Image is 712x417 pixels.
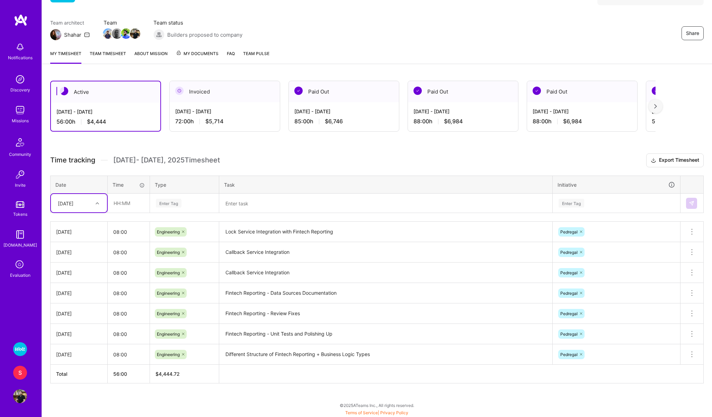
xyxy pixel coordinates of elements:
[220,222,552,241] textarea: Lock Service Integration with Fintech Reporting
[108,194,149,212] input: HH:MM
[243,51,269,56] span: Team Pulse
[220,304,552,323] textarea: Fintech Reporting - Review Fixes
[108,223,150,241] input: HH:MM
[10,272,30,279] div: Evaluation
[176,50,219,57] span: My Documents
[8,54,33,61] div: Notifications
[10,86,30,94] div: Discovery
[60,87,68,95] img: Active
[533,108,632,115] div: [DATE] - [DATE]
[686,30,699,37] span: Share
[294,108,393,115] div: [DATE] - [DATE]
[104,19,140,26] span: Team
[113,156,220,165] span: [DATE] - [DATE] , 2025 Timesheet
[56,228,102,236] div: [DATE]
[345,410,378,415] a: Terms of Service
[167,31,242,38] span: Builders proposed to company
[560,229,578,234] span: Pedregal
[294,87,303,95] img: Paid Out
[50,50,81,64] a: My timesheet
[87,118,106,125] span: $4,444
[11,342,29,356] a: Wolt - Fintech: Payments Expansion Team
[134,50,168,64] a: About Mission
[220,325,552,344] textarea: Fintech Reporting - Unit Tests and Polishing Up
[56,269,102,276] div: [DATE]
[153,19,242,26] span: Team status
[205,118,223,125] span: $5,714
[96,202,99,205] i: icon Chevron
[220,263,552,282] textarea: Callback Service Integration
[444,118,463,125] span: $6,984
[108,325,150,343] input: HH:MM
[14,258,27,272] i: icon SelectionTeam
[13,366,27,380] div: S
[13,40,27,54] img: bell
[157,250,180,255] span: Engineering
[56,118,155,125] div: 56:00 h
[559,198,584,208] div: Enter Tag
[131,28,140,39] a: Team Member Avatar
[56,290,102,297] div: [DATE]
[108,243,150,261] input: HH:MM
[113,181,145,188] div: Time
[13,72,27,86] img: discovery
[108,264,150,282] input: HH:MM
[560,291,578,296] span: Pedregal
[380,410,408,415] a: Privacy Policy
[13,228,27,241] img: guide book
[50,29,61,40] img: Team Architect
[533,87,541,95] img: Paid Out
[153,29,164,40] img: Builders proposed to company
[175,87,184,95] img: Invoiced
[157,331,180,337] span: Engineering
[56,330,102,338] div: [DATE]
[3,241,37,249] div: [DOMAIN_NAME]
[413,108,513,115] div: [DATE] - [DATE]
[654,104,657,109] img: right
[56,351,102,358] div: [DATE]
[294,118,393,125] div: 85:00 h
[122,28,131,39] a: Team Member Avatar
[219,176,553,194] th: Task
[325,118,343,125] span: $6,746
[108,284,150,302] input: HH:MM
[651,157,656,164] i: icon Download
[16,201,24,208] img: tokens
[243,50,269,64] a: Team Pulse
[103,28,113,39] img: Team Member Avatar
[682,26,704,40] button: Share
[155,371,180,377] span: $ 4,444.72
[345,410,408,415] span: |
[12,134,28,151] img: Community
[227,50,235,64] a: FAQ
[157,291,180,296] span: Engineering
[170,81,280,102] div: Invoiced
[58,199,73,207] div: [DATE]
[13,103,27,117] img: teamwork
[13,342,27,356] img: Wolt - Fintech: Payments Expansion Team
[413,87,422,95] img: Paid Out
[560,352,578,357] span: Pedregal
[121,28,131,39] img: Team Member Avatar
[220,243,552,262] textarea: Callback Service Integration
[56,249,102,256] div: [DATE]
[563,118,582,125] span: $6,984
[11,389,29,403] a: User Avatar
[108,304,150,323] input: HH:MM
[560,250,578,255] span: Pedregal
[157,311,180,316] span: Engineering
[560,331,578,337] span: Pedregal
[14,14,28,26] img: logo
[51,81,160,103] div: Active
[527,81,637,102] div: Paid Out
[13,168,27,181] img: Invite
[220,284,552,303] textarea: Fintech Reporting - Data Sources Documentation
[150,176,219,194] th: Type
[289,81,399,102] div: Paid Out
[42,397,712,414] div: © 2025 ATeams Inc., All rights reserved.
[13,211,27,218] div: Tokens
[558,181,675,189] div: Initiative
[130,28,140,39] img: Team Member Avatar
[50,156,95,165] span: Time tracking
[689,201,694,206] img: Submit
